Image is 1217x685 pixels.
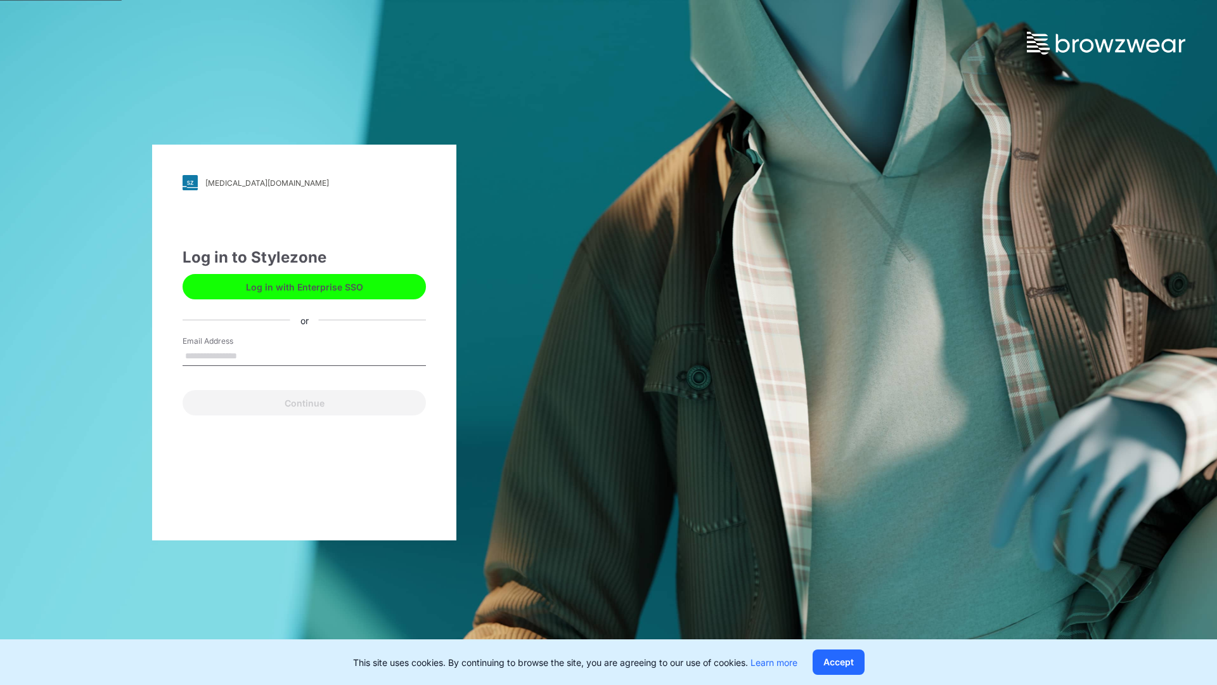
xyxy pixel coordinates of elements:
[183,274,426,299] button: Log in with Enterprise SSO
[183,246,426,269] div: Log in to Stylezone
[290,313,319,327] div: or
[183,336,271,347] label: Email Address
[1027,32,1185,55] img: browzwear-logo.73288ffb.svg
[750,657,797,668] a: Learn more
[353,656,797,669] p: This site uses cookies. By continuing to browse the site, you are agreeing to our use of cookies.
[183,175,198,190] img: svg+xml;base64,PHN2ZyB3aWR0aD0iMjgiIGhlaWdodD0iMjgiIHZpZXdCb3g9IjAgMCAyOCAyOCIgZmlsbD0ibm9uZSIgeG...
[183,175,426,190] a: [MEDICAL_DATA][DOMAIN_NAME]
[205,178,329,188] div: [MEDICAL_DATA][DOMAIN_NAME]
[813,649,865,675] button: Accept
